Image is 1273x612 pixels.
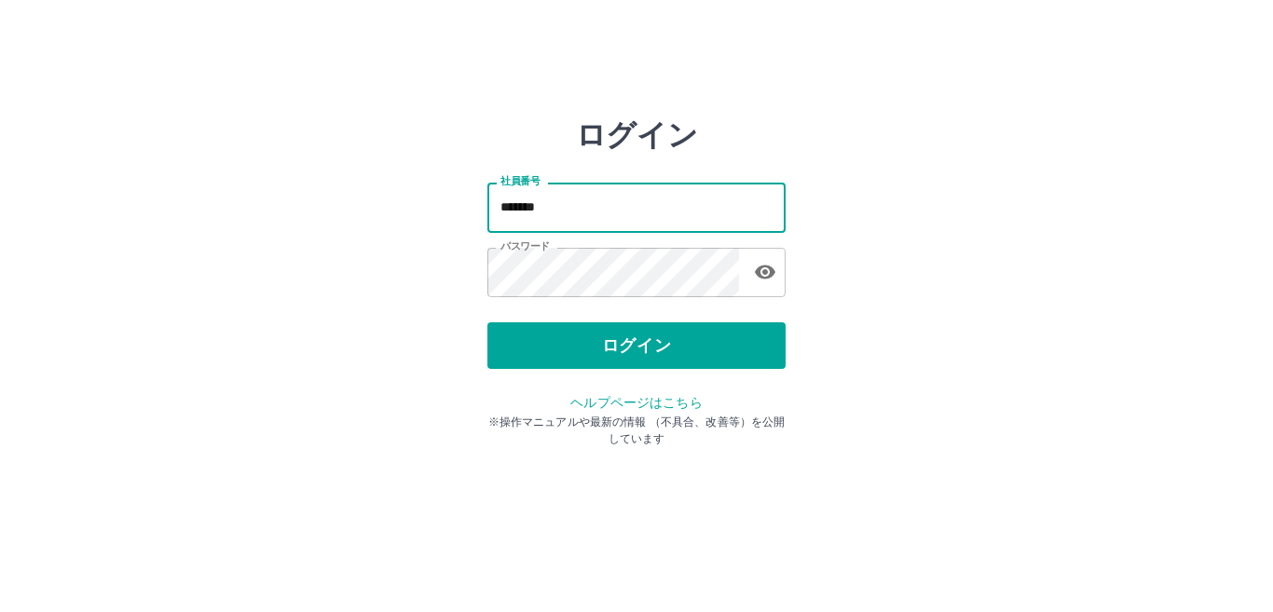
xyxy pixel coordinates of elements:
[500,239,550,253] label: パスワード
[487,414,786,447] p: ※操作マニュアルや最新の情報 （不具合、改善等）を公開しています
[500,174,540,188] label: 社員番号
[487,322,786,369] button: ログイン
[570,395,702,410] a: ヘルプページはこちら
[576,117,698,153] h2: ログイン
